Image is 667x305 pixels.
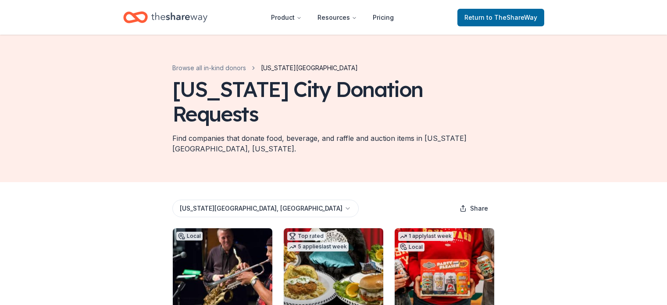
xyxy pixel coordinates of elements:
[470,203,488,214] span: Share
[287,232,325,240] div: Top rated
[172,63,358,73] nav: breadcrumb
[264,9,309,26] button: Product
[172,77,495,126] div: [US_STATE] City Donation Requests
[457,9,544,26] a: Returnto TheShareWay
[398,243,424,251] div: Local
[172,63,246,73] a: Browse all in-kind donors
[398,232,453,241] div: 1 apply last week
[176,232,203,240] div: Local
[453,200,495,217] button: Share
[366,9,401,26] a: Pricing
[464,12,537,23] span: Return
[172,133,495,154] div: Find companies that donate food, beverage, and raffle and auction items in [US_STATE][GEOGRAPHIC_...
[264,7,401,28] nav: Main
[310,9,364,26] button: Resources
[287,242,349,251] div: 5 applies last week
[261,63,358,73] span: [US_STATE][GEOGRAPHIC_DATA]
[123,7,207,28] a: Home
[486,14,537,21] span: to TheShareWay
